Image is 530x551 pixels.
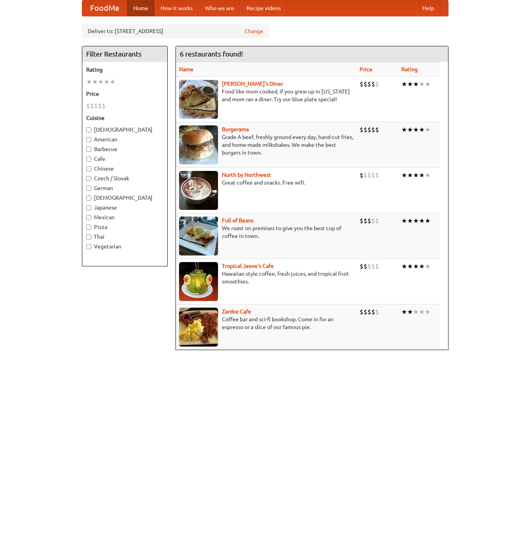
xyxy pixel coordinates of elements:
[82,24,269,38] div: Deliver to: [STREET_ADDRESS]
[94,102,98,110] li: $
[127,0,154,16] a: Home
[419,80,425,88] li: ★
[360,262,363,271] li: $
[86,244,91,249] input: Vegetarian
[419,262,425,271] li: ★
[401,171,407,180] li: ★
[425,80,431,88] li: ★
[240,0,287,16] a: Recipe videos
[86,147,91,152] input: Barbecue
[98,77,104,86] li: ★
[360,308,363,316] li: $
[86,145,163,153] label: Barbecue
[413,308,419,316] li: ★
[86,186,91,191] input: German
[401,217,407,225] li: ★
[86,102,90,110] li: $
[86,184,163,192] label: German
[419,171,425,180] li: ★
[86,90,163,98] h5: Price
[179,133,353,157] p: Grade A beef, freshly ground every day, hand-cut fries, and home-made milkshakes. We make the bes...
[375,308,379,316] li: $
[222,308,251,315] a: Zardoz Cafe
[86,213,163,221] label: Mexican
[407,217,413,225] li: ★
[425,125,431,134] li: ★
[179,262,218,301] img: jeeves.jpg
[86,225,91,230] input: Pizza
[416,0,440,16] a: Help
[371,262,375,271] li: $
[363,217,367,225] li: $
[407,171,413,180] li: ★
[222,172,271,178] a: North by Northwest
[179,171,218,210] img: north.jpg
[425,217,431,225] li: ★
[401,262,407,271] li: ★
[86,176,91,181] input: Czech / Slovak
[360,125,363,134] li: $
[407,262,413,271] li: ★
[360,66,372,72] a: Price
[222,217,253,224] a: Full of Beans
[179,125,218,164] img: burgerama.jpg
[371,80,375,88] li: $
[419,217,425,225] li: ★
[82,46,167,62] h4: Filter Restaurants
[179,270,353,285] p: Hawaiian style coffee, fresh juices, and tropical fruit smoothies.
[154,0,199,16] a: How it works
[86,204,163,211] label: Japanese
[222,263,274,269] b: Tropical Jeeve's Cafe
[199,0,240,16] a: Who we are
[179,66,193,72] a: Name
[86,137,91,142] input: American
[92,77,98,86] li: ★
[86,155,163,163] label: Cafe
[401,80,407,88] li: ★
[90,102,94,110] li: $
[371,217,375,225] li: $
[367,80,371,88] li: $
[367,125,371,134] li: $
[360,217,363,225] li: $
[86,233,163,241] label: Thai
[86,127,91,132] input: [DEMOGRAPHIC_DATA]
[413,80,419,88] li: ★
[363,125,367,134] li: $
[86,194,163,202] label: [DEMOGRAPHIC_DATA]
[367,171,371,180] li: $
[413,171,419,180] li: ★
[86,157,91,162] input: Cafe
[367,217,371,225] li: $
[363,308,367,316] li: $
[367,262,371,271] li: $
[401,125,407,134] li: ★
[407,125,413,134] li: ★
[86,174,163,182] label: Czech / Slovak
[360,80,363,88] li: $
[110,77,115,86] li: ★
[86,223,163,231] label: Pizza
[179,80,218,119] img: sallys.jpg
[371,171,375,180] li: $
[245,27,263,35] a: Change
[98,102,102,110] li: $
[375,171,379,180] li: $
[86,195,91,201] input: [DEMOGRAPHIC_DATA]
[179,315,353,331] p: Coffee bar and sci-fi bookshop. Come in for an espresso or a slice of our famous pie.
[371,308,375,316] li: $
[179,88,353,103] p: Food like mom cooked, if you grew up in [US_STATE] and mom ran a diner. Try our blue plate special!
[367,308,371,316] li: $
[222,126,249,132] a: Burgerama
[86,66,163,74] h5: Rating
[375,262,379,271] li: $
[413,125,419,134] li: ★
[179,217,218,255] img: beans.jpg
[407,80,413,88] li: ★
[86,166,91,171] input: Chinese
[375,125,379,134] li: $
[179,179,353,187] p: Great coffee and snacks. Free wifi.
